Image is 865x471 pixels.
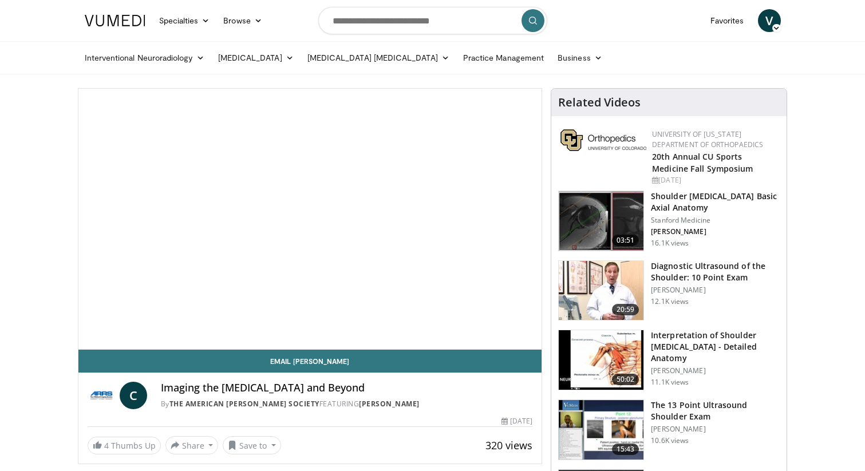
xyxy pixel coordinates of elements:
a: C [120,382,147,409]
div: [DATE] [652,175,777,185]
a: Practice Management [456,46,551,69]
a: 20th Annual CU Sports Medicine Fall Symposium [652,151,753,174]
a: Business [551,46,609,69]
a: 4 Thumbs Up [88,437,161,454]
span: 50:02 [612,374,639,385]
a: 50:02 Interpretation of Shoulder [MEDICAL_DATA] - Detailed Anatomy [PERSON_NAME] 11.1K views [558,330,780,390]
img: 843da3bf-65ba-4ef1-b378-e6073ff3724a.150x105_q85_crop-smart_upscale.jpg [559,191,643,251]
p: 16.1K views [651,239,689,248]
span: 20:59 [612,304,639,315]
div: By FEATURING [161,399,533,409]
input: Search topics, interventions [318,7,547,34]
p: 11.1K views [651,378,689,387]
a: [PERSON_NAME] [359,399,420,409]
p: [PERSON_NAME] [651,227,780,236]
h3: Diagnostic Ultrasound of the Shoulder: 10 Point Exam [651,260,780,283]
span: 15:43 [612,444,639,455]
div: [DATE] [501,416,532,426]
img: The American Roentgen Ray Society [88,382,115,409]
img: 355603a8-37da-49b6-856f-e00d7e9307d3.png.150x105_q85_autocrop_double_scale_upscale_version-0.2.png [560,129,646,151]
h4: Related Videos [558,96,641,109]
p: 10.6K views [651,436,689,445]
p: [PERSON_NAME] [651,366,780,375]
p: 12.1K views [651,297,689,306]
span: 320 views [485,438,532,452]
h3: Shoulder [MEDICAL_DATA] Basic Axial Anatomy [651,191,780,213]
a: 03:51 Shoulder [MEDICAL_DATA] Basic Axial Anatomy Stanford Medicine [PERSON_NAME] 16.1K views [558,191,780,251]
p: Stanford Medicine [651,216,780,225]
a: The American [PERSON_NAME] Society [169,399,319,409]
a: 15:43 The 13 Point Ultrasound Shoulder Exam [PERSON_NAME] 10.6K views [558,399,780,460]
a: Interventional Neuroradiology [78,46,211,69]
p: [PERSON_NAME] [651,425,780,434]
a: Favorites [704,9,751,32]
img: 2e2aae31-c28f-4877-acf1-fe75dd611276.150x105_q85_crop-smart_upscale.jpg [559,261,643,320]
h4: Imaging the [MEDICAL_DATA] and Beyond [161,382,533,394]
a: 20:59 Diagnostic Ultrasound of the Shoulder: 10 Point Exam [PERSON_NAME] 12.1K views [558,260,780,321]
a: University of [US_STATE] Department of Orthopaedics [652,129,763,149]
video-js: Video Player [78,89,542,350]
img: b344877d-e8e2-41e4-9927-e77118ec7d9d.150x105_q85_crop-smart_upscale.jpg [559,330,643,390]
img: 7b323ec8-d3a2-4ab0-9251-f78bf6f4eb32.150x105_q85_crop-smart_upscale.jpg [559,400,643,460]
a: Specialties [152,9,217,32]
a: Email [PERSON_NAME] [78,350,542,373]
a: Browse [216,9,269,32]
button: Save to [223,436,281,454]
h3: The 13 Point Ultrasound Shoulder Exam [651,399,780,422]
h3: Interpretation of Shoulder [MEDICAL_DATA] - Detailed Anatomy [651,330,780,364]
a: V [758,9,781,32]
a: [MEDICAL_DATA] [211,46,301,69]
p: [PERSON_NAME] [651,286,780,295]
a: [MEDICAL_DATA] [MEDICAL_DATA] [301,46,456,69]
button: Share [165,436,219,454]
span: 4 [104,440,109,451]
span: 03:51 [612,235,639,246]
img: VuMedi Logo [85,15,145,26]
